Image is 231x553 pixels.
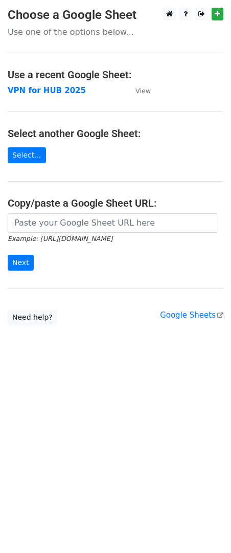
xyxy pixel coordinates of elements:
h4: Copy/paste a Google Sheet URL: [8,197,223,209]
h4: Select another Google Sheet: [8,127,223,140]
a: Google Sheets [160,311,223,320]
p: Use one of the options below... [8,27,223,37]
iframe: Chat Widget [180,504,231,553]
a: Need help? [8,309,57,325]
a: VPN for HUB 2025 [8,86,86,95]
h3: Choose a Google Sheet [8,8,223,23]
small: Example: [URL][DOMAIN_NAME] [8,235,112,242]
input: Next [8,255,34,271]
h4: Use a recent Google Sheet: [8,69,223,81]
a: View [125,86,151,95]
input: Paste your Google Sheet URL here [8,213,218,233]
a: Select... [8,147,46,163]
small: View [135,87,151,95]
